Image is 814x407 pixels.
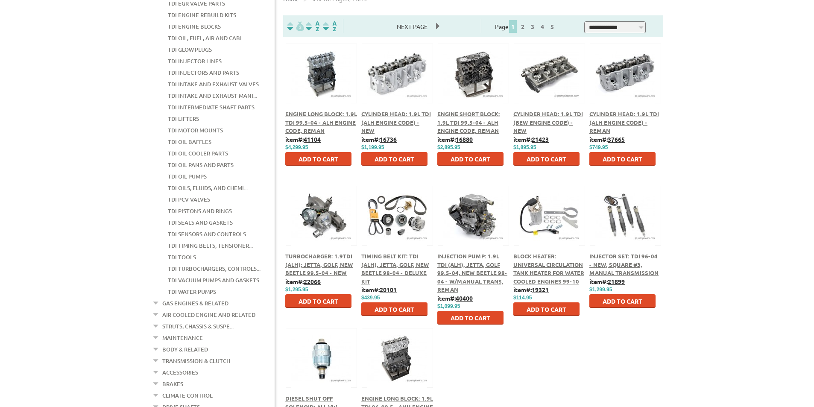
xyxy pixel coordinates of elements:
u: 37665 [608,135,625,143]
span: $1,895.95 [513,144,536,150]
a: Timing Belt Kit: TDI (ALH), Jetta, Golf, New Beetle 98-04 - Deluxe Kit [361,252,429,285]
a: Climate Control [162,390,213,401]
b: item#: [589,135,625,143]
span: $439.95 [361,295,380,301]
u: 41104 [304,135,321,143]
a: TDI Oil Cooler Parts [168,148,228,159]
a: Struts, Chassis & Suspe... [162,321,234,332]
a: TDI Sensors and Controls [168,228,246,240]
a: TDI Oil Pumps [168,171,207,182]
span: Next Page [388,20,436,33]
a: TDI Motor Mounts [168,125,223,136]
span: Block Heater: Universal Circulation Tank Heater For Water Cooled Engines 99-10 [513,252,584,285]
a: TDI PCV Valves [168,194,210,205]
a: Injection Pump: 1.9L TDI (ALH), Jetta, Golf 99.5-04, New Beetle 98-04 - w/Manual Trans, Reman [437,252,507,293]
a: TDI Water Pumps [168,286,216,297]
a: Transmission & Clutch [162,355,230,366]
a: Cylinder Head: 1.9L TDI (ALH Engine Code) - Reman [589,110,659,134]
u: 21423 [532,135,549,143]
span: Add to Cart [299,155,338,163]
a: Maintenance [162,332,203,343]
img: filterpricelow.svg [287,21,304,31]
span: Add to Cart [451,314,490,322]
a: TDI Oil Pans and Parts [168,159,234,170]
span: Add to Cart [603,297,642,305]
a: TDI Injector Lines [168,56,222,67]
a: TDI Intake and Exhaust Mani... [168,90,257,101]
b: item#: [361,286,397,293]
span: $1,199.95 [361,144,384,150]
button: Add to Cart [285,294,351,308]
b: item#: [285,135,321,143]
span: Add to Cart [375,305,414,313]
a: Body & Related [162,344,208,355]
a: TDI Intermediate Shaft Parts [168,102,255,113]
b: item#: [285,278,321,285]
a: 2 [519,23,527,30]
button: Add to Cart [437,311,504,325]
a: 4 [539,23,546,30]
b: item#: [513,135,549,143]
span: Add to Cart [527,305,566,313]
span: Engine Long Block: 1.9L TDI 99.5-04 - ALH Engine Code, Reman [285,110,357,134]
img: Sort by Sales Rank [321,21,338,31]
span: $749.95 [589,144,608,150]
span: Add to Cart [603,155,642,163]
a: TDI Injectors and Parts [168,67,239,78]
a: Cylinder Head: 1.9L TDI (ALH Engine Code) - New [361,110,431,134]
u: 16736 [380,135,397,143]
img: Sort by Headline [304,21,321,31]
a: TDI Glow Plugs [168,44,212,55]
a: TDI Turbochargers, Controls... [168,263,261,274]
a: TDI Intake and Exhaust Valves [168,79,259,90]
a: Injector Set: TDI 96-04 - New, Square #3, Manual Transmission [589,252,659,276]
button: Add to Cart [437,152,504,166]
a: Turbocharger: 1.9TDI (ALH); Jetta, Golf, New Beetle 99.5-04 - New [285,252,353,276]
span: Add to Cart [527,155,566,163]
span: Add to Cart [375,155,414,163]
span: $4,299.95 [285,144,308,150]
a: Air Cooled Engine and Related [162,309,255,320]
span: $2,895.95 [437,144,460,150]
a: TDI Oil, Fuel, Air and Cabi... [168,32,246,44]
span: $1,299.95 [589,287,612,293]
a: TDI Engine Rebuild Kits [168,9,236,20]
a: TDI Pistons and Rings [168,205,232,217]
a: TDI Vacuum Pumps and Gaskets [168,275,259,286]
a: Engine Short Block: 1.9L TDI 99.5-04 - ALH Engine Code, Reman [437,110,500,134]
span: Add to Cart [451,155,490,163]
button: Add to Cart [589,152,656,166]
button: Add to Cart [513,152,580,166]
u: 19321 [532,286,549,293]
a: TDI Lifters [168,113,199,124]
u: 40400 [456,294,473,302]
b: item#: [513,286,549,293]
b: item#: [437,135,473,143]
a: Cylinder Head: 1.9L TDI (BEW Engine Code) - New [513,110,583,134]
button: Add to Cart [589,294,656,308]
button: Add to Cart [513,302,580,316]
div: Page [481,19,571,33]
a: TDI Oil Baffles [168,136,211,147]
a: Gas Engines & Related [162,298,228,309]
a: 5 [548,23,556,30]
u: 20101 [380,286,397,293]
a: Next Page [388,23,436,30]
button: Add to Cart [285,152,351,166]
a: TDI Timing Belts, Tensioner... [168,240,253,251]
span: $1,099.95 [437,303,460,309]
a: Brakes [162,378,183,389]
a: 3 [529,23,536,30]
u: 22066 [304,278,321,285]
a: Accessories [162,367,198,378]
a: TDI Engine Blocks [168,21,221,32]
button: Add to Cart [361,302,427,316]
span: $114.95 [513,295,532,301]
